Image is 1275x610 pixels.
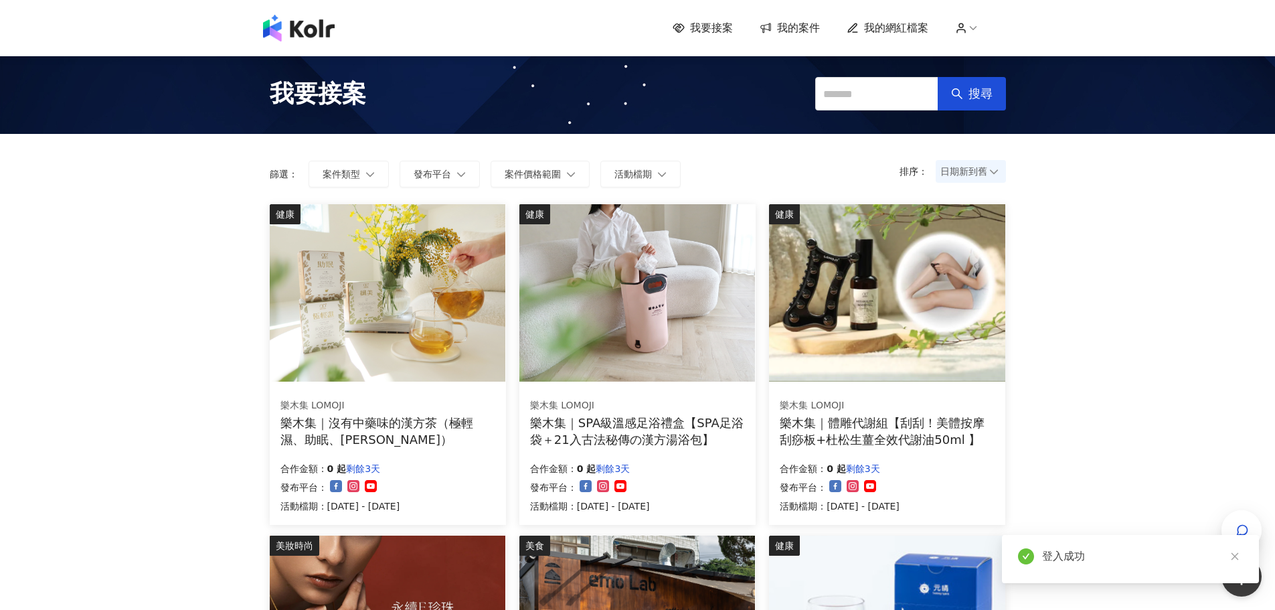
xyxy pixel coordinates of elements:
span: 我要接案 [270,77,366,110]
div: 樂木集 LOMOJI [780,399,994,412]
span: 我的網紅檔案 [864,21,928,35]
p: 活動檔期：[DATE] - [DATE] [530,498,650,514]
button: 發布平台 [400,161,480,187]
p: 活動檔期：[DATE] - [DATE] [280,498,400,514]
img: logo [263,15,335,42]
a: 我的案件 [760,21,820,35]
div: 樂木集｜SPA級溫感足浴禮盒【SPA足浴袋＋21入古法秘傳の漢方湯浴包】 [530,414,745,448]
div: 樂木集｜沒有中藥味的漢方茶（極輕濕、助眠、[PERSON_NAME]） [280,414,495,448]
div: 健康 [519,204,550,224]
p: 剩餘3天 [346,461,380,477]
p: 發布平台： [780,479,827,495]
span: 日期新到舊 [940,161,1001,181]
button: 案件類型 [309,161,389,187]
p: 發布平台： [280,479,327,495]
p: 合作金額： [530,461,577,477]
button: 案件價格範圍 [491,161,590,187]
div: 樂木集｜體雕代謝組【刮刮！美體按摩刮痧板+杜松生薑全效代謝油50ml 】 [780,414,995,448]
button: 活動檔期 [600,161,681,187]
button: 搜尋 [938,77,1006,110]
span: 搜尋 [968,86,993,101]
div: 樂木集 LOMOJI [530,399,744,412]
span: 發布平台 [414,169,451,179]
div: 健康 [270,204,301,224]
img: 體雕代謝組【刮刮！美體按摩刮痧板+杜松生薑全效代謝油50ml 】 [769,204,1005,382]
span: 我要接案 [690,21,733,35]
div: 健康 [769,204,800,224]
div: 樂木集 LOMOJI [280,399,495,412]
div: 美妝時尚 [270,536,319,556]
a: 我的網紅檔案 [847,21,928,35]
p: 發布平台： [530,479,577,495]
span: search [951,88,963,100]
p: 剩餘3天 [846,461,880,477]
div: 美食 [519,536,550,556]
p: 篩選： [270,169,298,179]
span: 案件價格範圍 [505,169,561,179]
img: 樂木集｜沒有中藥味的漢方茶（極輕濕、助眠、亮妍） [270,204,505,382]
p: 排序： [900,166,936,177]
p: 0 起 [327,461,347,477]
span: 案件類型 [323,169,360,179]
img: SPA級溫感足浴禮盒【SPA足浴袋＋21入古法秘傳の漢方湯浴包】 [519,204,755,382]
p: 合作金額： [780,461,827,477]
span: check-circle [1018,548,1034,564]
p: 0 起 [577,461,596,477]
div: 健康 [769,536,800,556]
a: 我要接案 [673,21,733,35]
p: 活動檔期：[DATE] - [DATE] [780,498,900,514]
span: close [1230,552,1240,561]
div: 登入成功 [1042,548,1243,564]
p: 0 起 [827,461,846,477]
span: 活動檔期 [614,169,652,179]
p: 剩餘3天 [596,461,630,477]
p: 合作金額： [280,461,327,477]
span: 我的案件 [777,21,820,35]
